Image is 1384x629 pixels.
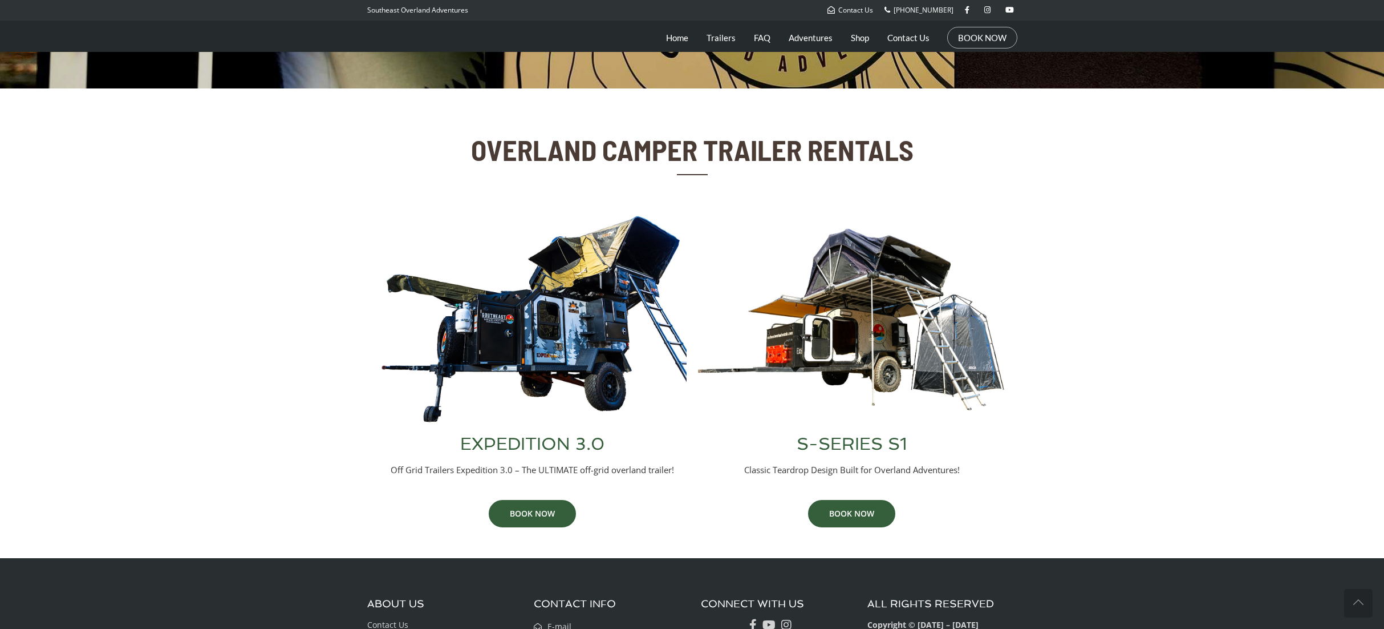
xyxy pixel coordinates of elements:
a: BOOK NOW [808,500,895,527]
span: Contact Us [838,5,873,15]
a: BOOK NOW [489,500,576,527]
a: FAQ [754,23,770,52]
img: Off Grid Trailers Expedition 3.0 Overland Trailer Full Setup [379,215,687,424]
h3: ALL RIGHTS RESERVED [867,598,1017,610]
a: Contact Us [827,5,873,15]
a: BOOK NOW [958,32,1006,43]
h3: EXPEDITION 3.0 [379,436,687,453]
h3: ABOUT US [367,598,517,610]
h3: S-SERIES S1 [698,436,1006,453]
h2: OVERLAND CAMPER TRAILER RENTALS [468,134,916,166]
a: Adventures [789,23,833,52]
a: Home [666,23,688,52]
a: Trailers [707,23,736,52]
img: Southeast Overland Adventures S-Series S1 Overland Trailer Full Setup [698,215,1006,424]
a: Contact Us [887,23,930,52]
h3: CONNECT WITH US [701,598,851,610]
h3: CONTACT INFO [534,598,684,610]
a: Shop [851,23,869,52]
p: Classic Teardrop Design Built for Overland Adventures! [698,464,1006,476]
span: [PHONE_NUMBER] [894,5,953,15]
p: Off Grid Trailers Expedition 3.0 – The ULTIMATE off-grid overland trailer! [379,464,687,476]
p: Southeast Overland Adventures [367,3,468,18]
a: [PHONE_NUMBER] [884,5,953,15]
